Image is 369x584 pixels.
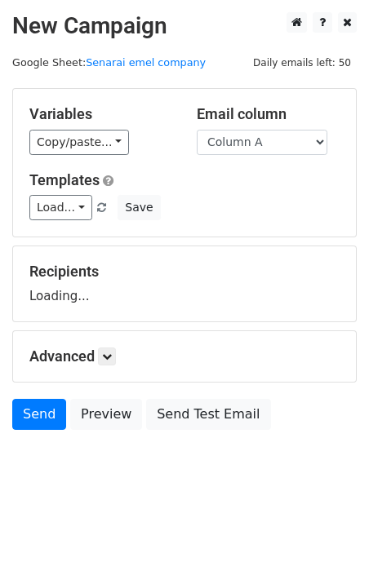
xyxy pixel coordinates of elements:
[29,130,129,155] a: Copy/paste...
[12,399,66,430] a: Send
[29,263,340,281] h5: Recipients
[29,195,92,220] a: Load...
[197,105,340,123] h5: Email column
[247,54,357,72] span: Daily emails left: 50
[12,56,206,69] small: Google Sheet:
[29,263,340,305] div: Loading...
[29,105,172,123] h5: Variables
[70,399,142,430] a: Preview
[146,399,270,430] a: Send Test Email
[29,347,340,365] h5: Advanced
[12,12,357,40] h2: New Campaign
[247,56,357,69] a: Daily emails left: 50
[29,171,100,188] a: Templates
[86,56,206,69] a: Senarai emel company
[118,195,160,220] button: Save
